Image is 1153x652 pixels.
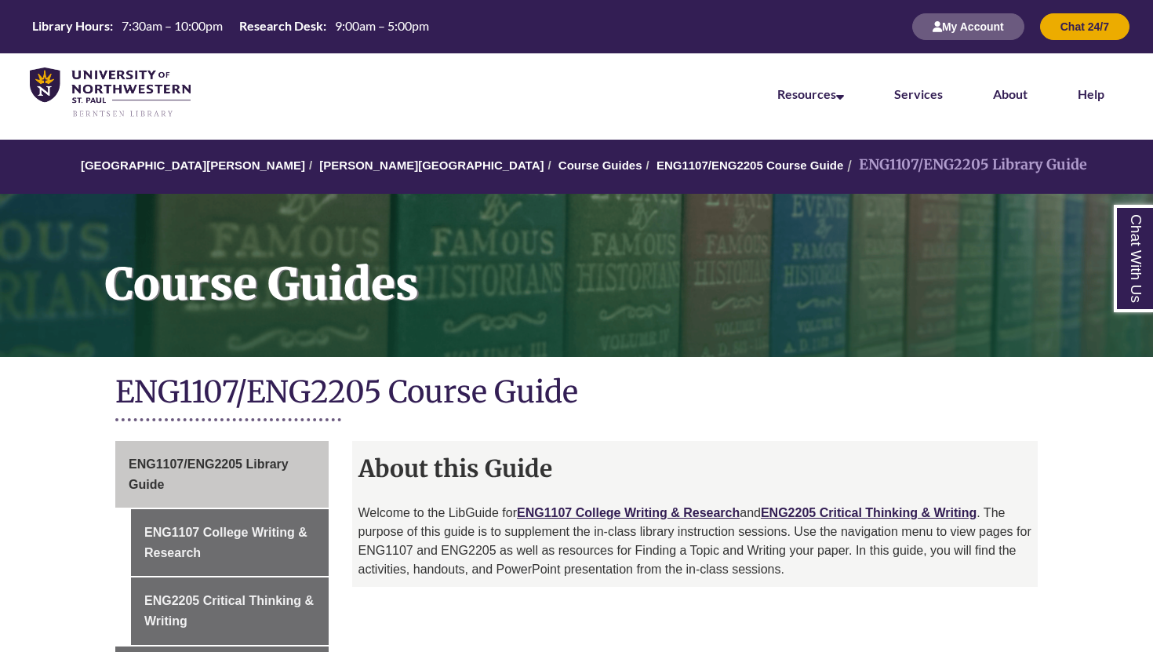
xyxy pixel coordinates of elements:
p: Welcome to the LibGuide for and . The purpose of this guide is to supplement the in-class library... [358,504,1032,579]
a: Chat 24/7 [1040,20,1129,33]
a: ENG1107/ENG2205 Library Guide [115,441,329,508]
a: [PERSON_NAME][GEOGRAPHIC_DATA] [319,158,544,172]
h1: ENG1107/ENG2205 Course Guide [115,373,1038,414]
h1: Course Guides [88,194,1153,337]
img: UNWSP Library Logo [30,67,191,118]
h2: About this Guide [352,449,1038,488]
a: ENG1107 College Writing & Research [517,506,740,519]
li: ENG1107/ENG2205 Library Guide [843,154,1087,177]
a: Course Guides [558,158,642,172]
th: Research Desk: [233,17,329,35]
a: ENG1107/ENG2205 Course Guide [657,158,843,172]
a: ENG1107 College Writing & Research [131,509,329,576]
a: ENG2205 Critical Thinking & Writing [131,577,329,644]
a: About [993,86,1028,101]
a: Help [1078,86,1104,101]
th: Library Hours: [26,17,115,35]
button: My Account [912,13,1024,40]
a: Hours Today [26,17,435,36]
a: Resources [777,86,844,101]
span: ENG1107/ENG2205 Library Guide [129,457,289,491]
span: 7:30am – 10:00pm [122,18,223,33]
a: [GEOGRAPHIC_DATA][PERSON_NAME] [81,158,305,172]
table: Hours Today [26,17,435,35]
button: Chat 24/7 [1040,13,1129,40]
a: My Account [912,20,1024,33]
span: 9:00am – 5:00pm [335,18,429,33]
a: Services [894,86,943,101]
a: ENG2205 Critical Thinking & Writing [761,506,977,519]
